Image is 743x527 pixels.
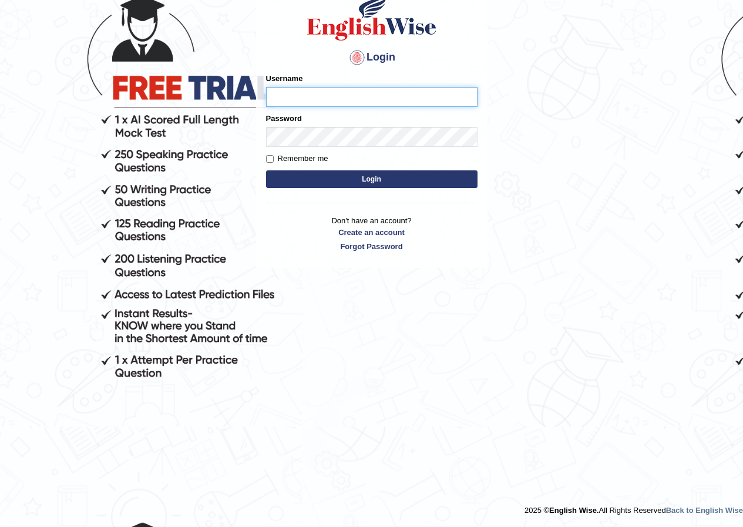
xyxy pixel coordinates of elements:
button: Login [266,170,478,188]
strong: English Wise. [549,506,599,515]
h4: Login [266,48,478,67]
label: Remember me [266,153,328,165]
div: 2025 © All Rights Reserved [525,499,743,516]
a: Back to English Wise [666,506,743,515]
a: Create an account [266,227,478,238]
label: Username [266,73,303,84]
p: Don't have an account? [266,215,478,251]
label: Password [266,113,302,124]
a: Forgot Password [266,241,478,252]
input: Remember me [266,155,274,163]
